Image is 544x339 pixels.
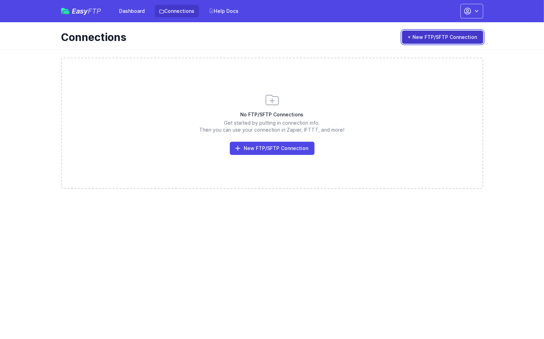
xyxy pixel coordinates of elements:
[62,111,483,118] h3: No FTP/SFTP Connections
[88,7,101,15] span: FTP
[402,31,483,44] a: + New FTP/SFTP Connection
[62,119,483,133] p: Get started by putting in connection info. Then you can use your connection in Zapier, IFTTT, and...
[72,8,101,15] span: Easy
[509,304,536,331] iframe: Drift Widget Chat Controller
[61,8,69,14] img: easyftp_logo.png
[61,31,392,43] h1: Connections
[204,5,243,17] a: Help Docs
[230,142,315,155] a: New FTP/SFTP Connection
[115,5,149,17] a: Dashboard
[155,5,199,17] a: Connections
[61,8,101,15] a: EasyFTP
